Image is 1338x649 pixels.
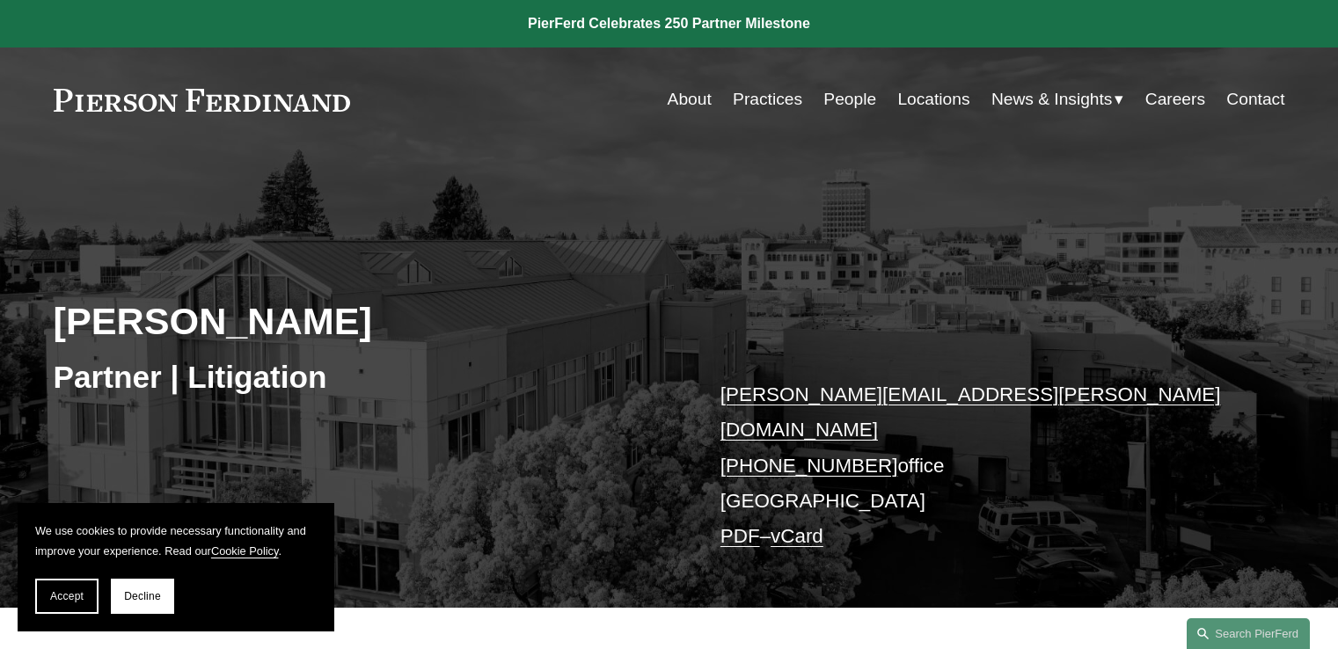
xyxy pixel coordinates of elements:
a: Locations [897,83,969,116]
span: Accept [50,590,84,602]
span: News & Insights [991,84,1113,115]
a: [PHONE_NUMBER] [720,455,898,477]
a: Practices [733,83,802,116]
p: We use cookies to provide necessary functionality and improve your experience. Read our . [35,521,317,561]
a: folder dropdown [991,83,1124,116]
a: About [668,83,712,116]
a: People [823,83,876,116]
section: Cookie banner [18,503,334,631]
a: Cookie Policy [211,544,279,558]
a: Careers [1145,83,1205,116]
a: Contact [1226,83,1284,116]
h3: Partner | Litigation [54,358,669,397]
span: Decline [124,590,161,602]
a: vCard [771,525,823,547]
p: office [GEOGRAPHIC_DATA] – [720,377,1233,555]
h2: [PERSON_NAME] [54,298,669,344]
button: Decline [111,579,174,614]
button: Accept [35,579,99,614]
a: Search this site [1187,618,1310,649]
a: PDF [720,525,760,547]
a: [PERSON_NAME][EMAIL_ADDRESS][PERSON_NAME][DOMAIN_NAME] [720,383,1221,441]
